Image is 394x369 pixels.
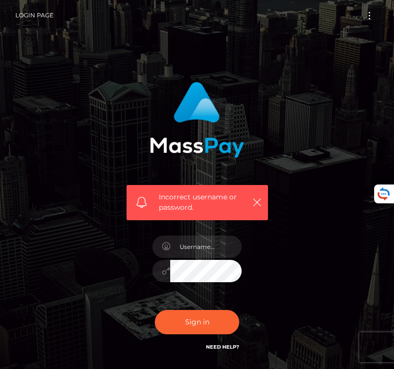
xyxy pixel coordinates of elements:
[15,5,54,26] a: Login Page
[206,344,239,350] a: Need Help?
[155,310,239,334] button: Sign in
[170,236,242,258] input: Username...
[360,9,379,22] button: Toggle navigation
[159,192,247,213] span: Incorrect username or password.
[150,82,244,158] img: MassPay Login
